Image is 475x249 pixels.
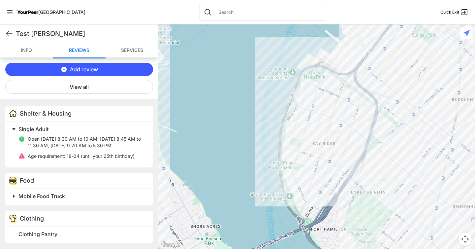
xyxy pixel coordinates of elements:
[18,231,57,237] span: Clothing Pantry
[16,29,153,38] h1: Test [PERSON_NAME]
[20,177,34,184] span: Food
[5,63,153,76] button: Add review
[440,10,459,15] span: Quick Exit
[459,232,472,246] button: Map camera controls
[20,215,44,222] span: Clothing
[17,9,38,15] span: YourPeer
[440,8,468,16] a: Quick Exit
[160,240,182,249] img: Google
[70,65,98,73] span: Add review
[20,110,72,117] span: Shelter & Housing
[5,80,153,94] button: View all
[28,136,141,148] span: Open [DATE] 8:30 AM to 10 AM; [DATE] 8:45 AM to 11:30 AM; [DATE] 9:20 AM to 5:30 PM
[28,153,65,159] span: Age requirement:
[18,193,65,199] span: Mobile Food Truck
[214,9,322,16] input: Search
[160,240,182,249] a: Open this area in Google Maps (opens a new window)
[38,9,85,15] span: [GEOGRAPHIC_DATA]
[28,153,135,160] p: 18-24 (until your 25th birthday)
[18,126,48,132] span: Single Adult
[53,43,106,58] a: Reviews
[17,10,85,14] a: YourPeer[GEOGRAPHIC_DATA]
[106,43,158,58] a: Services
